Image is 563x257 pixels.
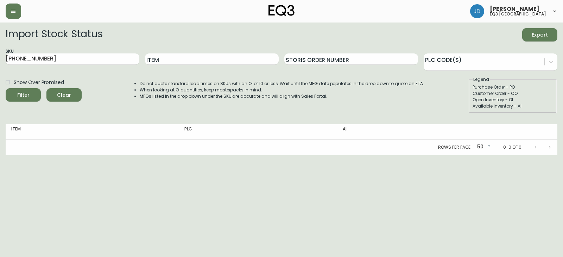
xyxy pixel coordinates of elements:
[6,124,179,140] th: Item
[17,91,30,99] div: Filter
[490,6,539,12] span: [PERSON_NAME]
[470,4,484,18] img: 7c567ac048721f22e158fd313f7f0981
[490,12,546,16] h5: eq3 [GEOGRAPHIC_DATA]
[52,91,76,99] span: Clear
[6,28,102,41] h2: Import Stock Status
[473,84,553,90] div: Purchase Order - PO
[14,79,64,86] span: Show Over Promised
[474,141,492,153] div: 50
[179,124,337,140] th: PLC
[140,81,424,87] li: Do not quote standard lead times on SKUs with an OI of 10 or less. Wait until the MFG date popula...
[528,31,552,39] span: Export
[503,144,521,150] p: 0-0 of 0
[522,28,557,41] button: Export
[46,88,82,102] button: Clear
[438,144,472,150] p: Rows per page:
[473,103,553,109] div: Available Inventory - AI
[6,88,41,102] button: Filter
[140,93,424,99] li: MFGs listed in the drop down under the SKU are accurate and will align with Sales Portal.
[337,124,463,140] th: AI
[473,90,553,97] div: Customer Order - CO
[473,76,490,83] legend: Legend
[140,87,424,93] li: When looking at OI quantities, keep masterpacks in mind.
[268,5,295,16] img: logo
[473,97,553,103] div: Open Inventory - OI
